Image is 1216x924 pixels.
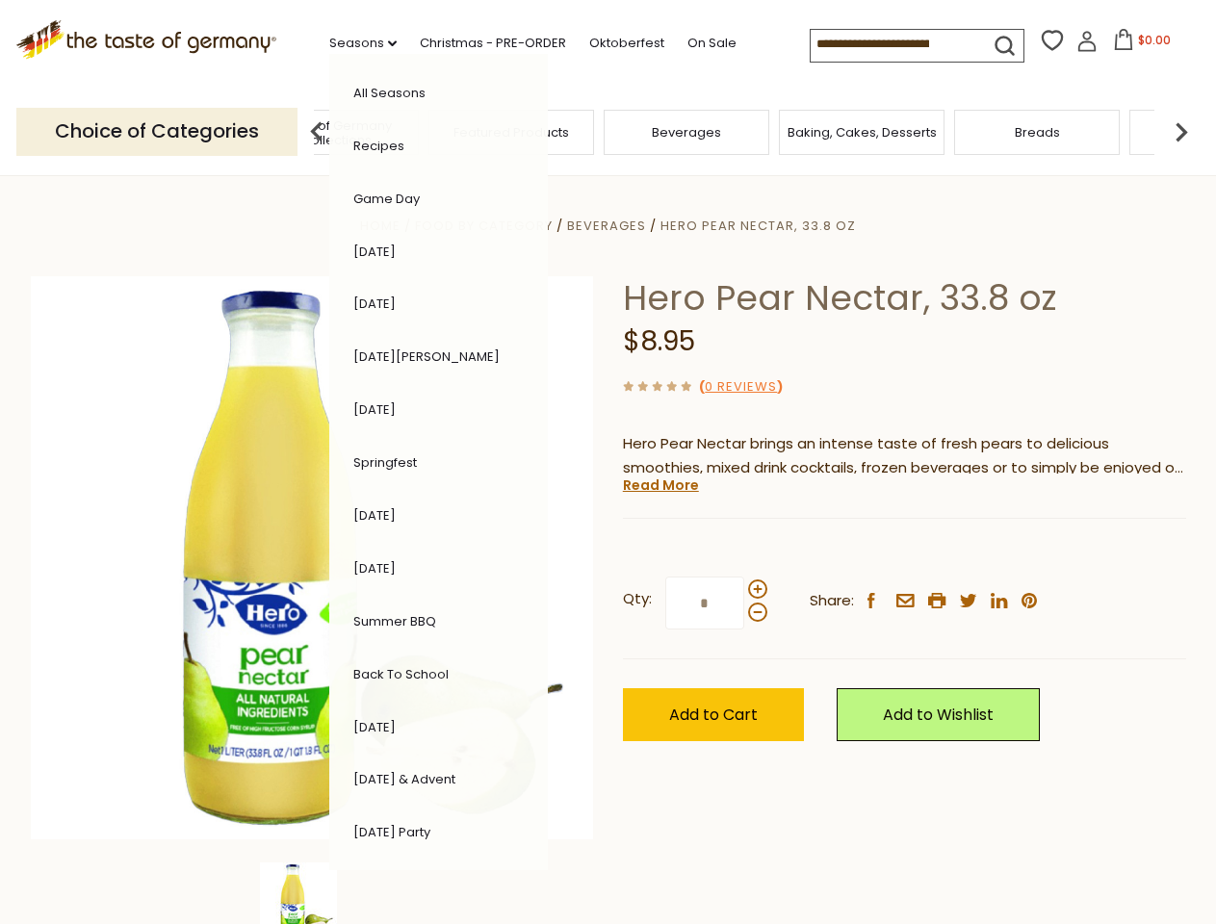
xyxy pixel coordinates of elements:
[353,453,417,472] a: Springfest
[623,475,699,495] a: Read More
[353,665,449,683] a: Back to School
[623,688,804,741] button: Add to Cart
[353,506,396,525] a: [DATE]
[665,577,744,629] input: Qty:
[329,33,397,54] a: Seasons
[353,347,500,366] a: [DATE][PERSON_NAME]
[353,718,396,736] a: [DATE]
[353,400,396,419] a: [DATE]
[660,217,856,235] a: Hero Pear Nectar, 33.8 oz
[353,243,396,261] a: [DATE]
[353,559,396,577] a: [DATE]
[623,432,1186,480] p: Hero Pear Nectar brings an intense taste of fresh pears to delicious smoothies, mixed drink cockt...
[705,377,777,398] a: 0 Reviews
[31,276,594,839] img: Hero Pear Nectar, 33.8 oz
[810,589,854,613] span: Share:
[1138,32,1171,48] span: $0.00
[420,33,566,54] a: Christmas - PRE-ORDER
[1015,125,1060,140] a: Breads
[1101,29,1183,58] button: $0.00
[353,295,396,313] a: [DATE]
[589,33,664,54] a: Oktoberfest
[1162,113,1201,151] img: next arrow
[298,113,336,151] img: previous arrow
[353,190,420,208] a: Game Day
[353,84,426,102] a: All Seasons
[788,125,937,140] a: Baking, Cakes, Desserts
[353,770,455,788] a: [DATE] & Advent
[652,125,721,140] a: Beverages
[16,108,298,155] p: Choice of Categories
[353,612,436,630] a: Summer BBQ
[623,322,695,360] span: $8.95
[353,823,430,841] a: [DATE] Party
[669,704,758,726] span: Add to Cart
[623,276,1186,320] h1: Hero Pear Nectar, 33.8 oz
[567,217,646,235] a: Beverages
[687,33,737,54] a: On Sale
[699,377,783,396] span: ( )
[837,688,1040,741] a: Add to Wishlist
[623,587,652,611] strong: Qty:
[353,137,404,155] a: Recipes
